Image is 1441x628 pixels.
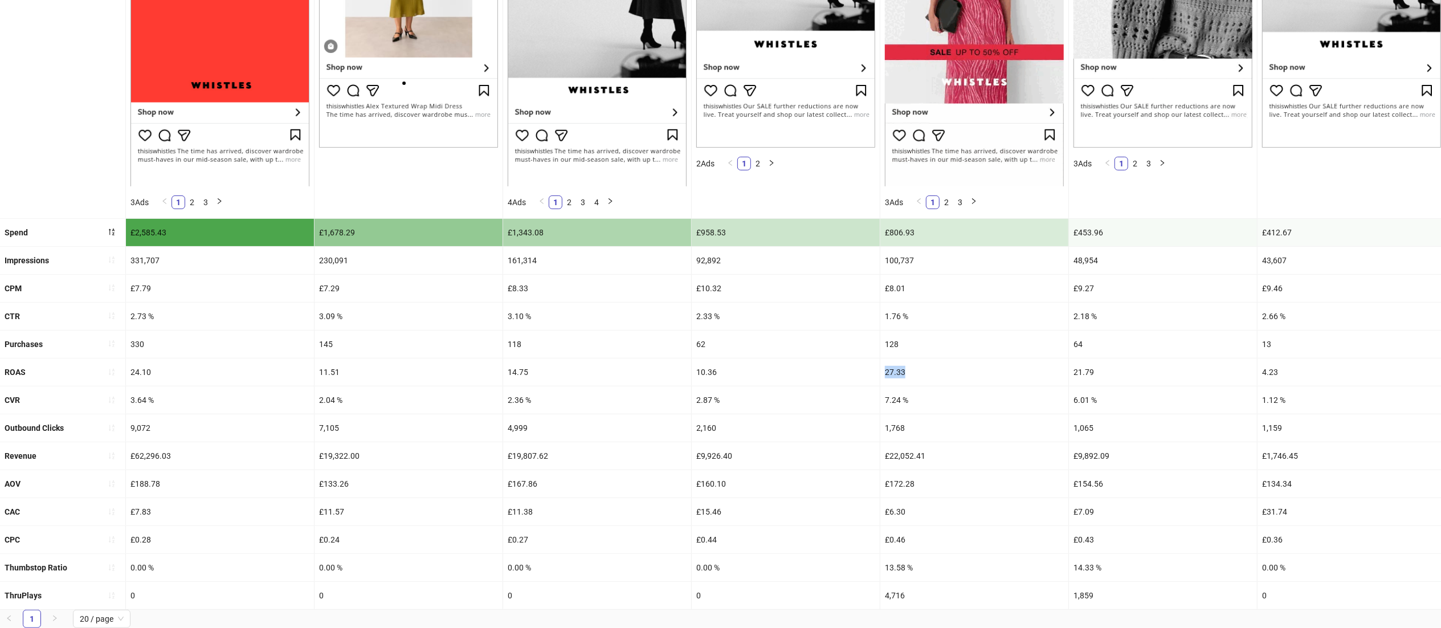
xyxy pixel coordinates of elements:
[23,610,40,627] a: 1
[692,470,880,497] div: £160.10
[108,312,116,320] span: sort-ascending
[880,275,1068,302] div: £8.01
[108,508,116,516] span: sort-ascending
[1069,582,1257,609] div: 1,859
[1069,470,1257,497] div: £154.56
[108,396,116,404] span: sort-ascending
[603,195,617,209] button: right
[80,610,124,627] span: 20 / page
[315,219,503,246] div: £1,678.29
[724,157,737,170] li: Previous Page
[6,615,13,622] span: left
[186,196,198,209] a: 2
[108,536,116,544] span: sort-ascending
[126,498,314,525] div: £7.83
[216,198,223,205] span: right
[1069,247,1257,274] div: 48,954
[953,195,967,209] li: 3
[768,160,775,166] span: right
[880,498,1068,525] div: £6.30
[46,610,64,628] button: right
[738,157,750,170] a: 1
[1069,219,1257,246] div: £453.96
[692,358,880,386] div: 10.36
[5,507,20,516] b: CAC
[926,196,939,209] a: 1
[126,331,314,358] div: 330
[538,198,545,205] span: left
[607,198,614,205] span: right
[1069,358,1257,386] div: 21.79
[108,452,116,460] span: sort-ascending
[885,198,903,207] span: 3 Ads
[5,256,49,265] b: Impressions
[5,228,28,237] b: Spend
[108,564,116,572] span: sort-ascending
[5,312,20,321] b: CTR
[1069,442,1257,470] div: £9,892.09
[108,368,116,376] span: sort-ascending
[503,219,691,246] div: £1,343.08
[503,526,691,553] div: £0.27
[73,610,130,628] div: Page Size
[692,219,880,246] div: £958.53
[126,526,314,553] div: £0.28
[692,331,880,358] div: 62
[1101,157,1115,170] li: Previous Page
[108,284,116,292] span: sort-ascending
[503,442,691,470] div: £19,807.62
[880,442,1068,470] div: £22,052.41
[315,275,503,302] div: £7.29
[880,358,1068,386] div: 27.33
[603,195,617,209] li: Next Page
[926,195,940,209] li: 1
[5,423,64,433] b: Outbound Clicks
[315,470,503,497] div: £133.26
[563,196,575,209] a: 2
[126,582,314,609] div: 0
[752,157,764,170] a: 2
[108,340,116,348] span: sort-ascending
[46,610,64,628] li: Next Page
[576,195,590,209] li: 3
[880,470,1068,497] div: £172.28
[5,340,43,349] b: Purchases
[503,414,691,442] div: 4,999
[315,498,503,525] div: £11.57
[912,195,926,209] button: left
[315,331,503,358] div: 145
[535,195,549,209] button: left
[692,498,880,525] div: £15.46
[912,195,926,209] li: Previous Page
[108,424,116,432] span: sort-ascending
[5,563,67,572] b: Thumbstop Ratio
[315,358,503,386] div: 11.51
[1159,160,1166,166] span: right
[1101,157,1115,170] button: left
[213,195,226,209] li: Next Page
[213,195,226,209] button: right
[126,554,314,581] div: 0.00 %
[126,219,314,246] div: £2,585.43
[1129,157,1141,170] a: 2
[508,198,526,207] span: 4 Ads
[692,442,880,470] div: £9,926.40
[880,219,1068,246] div: £806.93
[503,358,691,386] div: 14.75
[940,195,953,209] li: 2
[108,480,116,488] span: sort-ascending
[5,591,42,600] b: ThruPlays
[549,196,562,209] a: 1
[751,157,765,170] li: 2
[503,582,691,609] div: 0
[880,414,1068,442] div: 1,768
[562,195,576,209] li: 2
[724,157,737,170] button: left
[1156,157,1169,170] li: Next Page
[880,303,1068,330] div: 1.76 %
[880,582,1068,609] div: 4,716
[1069,331,1257,358] div: 64
[692,247,880,274] div: 92,892
[1104,160,1111,166] span: left
[880,331,1068,358] div: 128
